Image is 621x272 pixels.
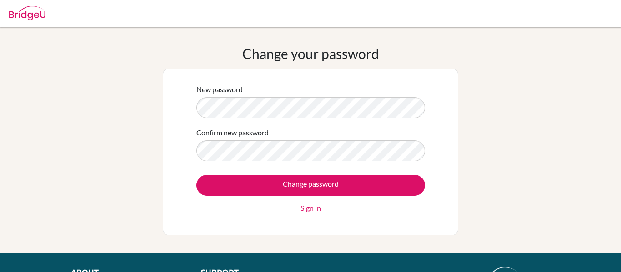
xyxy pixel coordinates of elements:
[300,203,321,213] a: Sign in
[196,127,269,138] label: Confirm new password
[196,84,243,95] label: New password
[196,175,425,196] input: Change password
[242,45,379,62] h1: Change your password
[9,6,45,20] img: Bridge-U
